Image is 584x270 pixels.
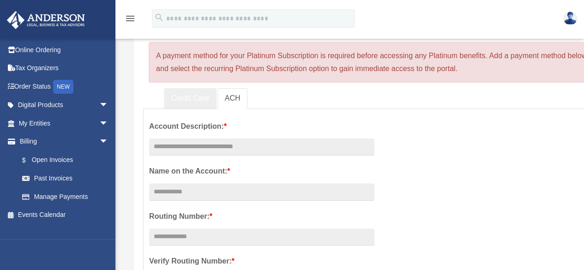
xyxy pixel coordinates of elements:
a: Past Invoices [13,169,122,188]
span: arrow_drop_down [99,114,118,133]
img: User Pic [563,12,577,25]
a: ACH [217,88,248,109]
span: arrow_drop_down [99,132,118,151]
a: $Open Invoices [13,150,122,169]
label: Verify Routing Number: [149,255,374,268]
img: Anderson Advisors Platinum Portal [4,11,88,29]
i: menu [125,13,136,24]
a: Digital Productsarrow_drop_down [6,96,122,114]
a: menu [125,16,136,24]
label: Name on the Account: [149,165,374,178]
a: Tax Organizers [6,59,122,78]
label: Account Description: [149,120,374,133]
a: Online Ordering [6,41,122,59]
span: arrow_drop_down [99,96,118,115]
a: Credit Card [164,88,217,109]
div: NEW [53,80,73,94]
a: Manage Payments [13,187,118,206]
a: Events Calendar [6,206,122,224]
a: Billingarrow_drop_down [6,132,122,151]
span: $ [27,155,32,166]
a: My Entitiesarrow_drop_down [6,114,122,132]
label: Routing Number: [149,210,374,223]
i: search [154,12,164,23]
a: Order StatusNEW [6,77,122,96]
